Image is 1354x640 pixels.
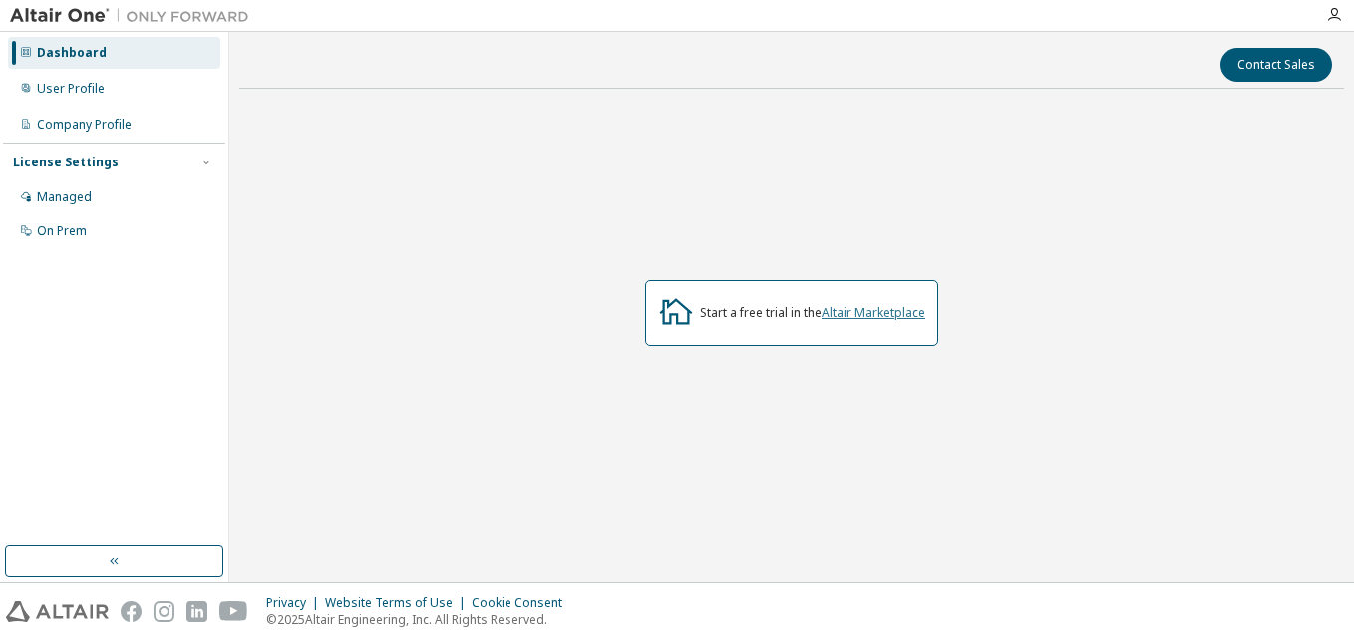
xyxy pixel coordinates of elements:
[37,189,92,205] div: Managed
[186,601,207,622] img: linkedin.svg
[10,6,259,26] img: Altair One
[154,601,174,622] img: instagram.svg
[37,45,107,61] div: Dashboard
[472,595,574,611] div: Cookie Consent
[6,601,109,622] img: altair_logo.svg
[266,595,325,611] div: Privacy
[266,611,574,628] p: © 2025 Altair Engineering, Inc. All Rights Reserved.
[1220,48,1332,82] button: Contact Sales
[219,601,248,622] img: youtube.svg
[325,595,472,611] div: Website Terms of Use
[13,155,119,170] div: License Settings
[37,223,87,239] div: On Prem
[822,304,925,321] a: Altair Marketplace
[121,601,142,622] img: facebook.svg
[37,117,132,133] div: Company Profile
[37,81,105,97] div: User Profile
[700,305,925,321] div: Start a free trial in the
